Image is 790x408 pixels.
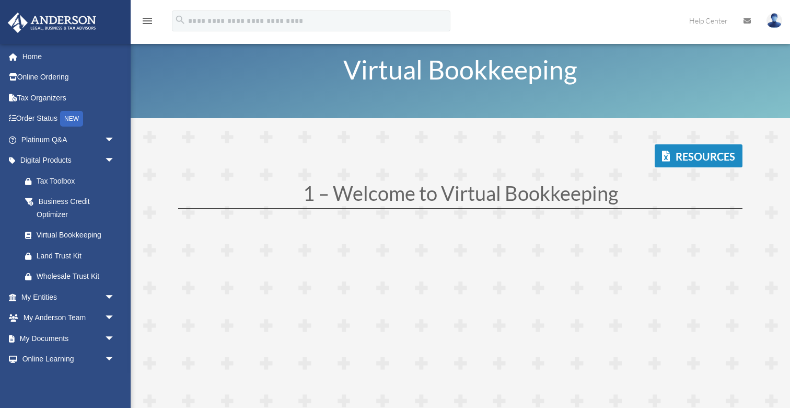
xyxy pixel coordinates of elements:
a: Wholesale Trust Kit [15,266,131,287]
div: Tax Toolbox [37,175,118,188]
i: menu [141,15,154,27]
a: Billingarrow_drop_down [7,369,131,390]
img: User Pic [766,13,782,28]
a: menu [141,18,154,27]
h1: 1 – Welcome to Virtual Bookkeeping [178,183,742,208]
a: Online Ordering [7,67,131,88]
span: Virtual Bookkeeping [343,54,577,85]
i: search [175,14,186,26]
a: Order StatusNEW [7,108,131,130]
a: Home [7,46,131,67]
span: arrow_drop_down [104,150,125,172]
a: Tax Organizers [7,87,131,108]
span: arrow_drop_down [104,349,125,370]
a: Land Trust Kit [15,245,131,266]
div: NEW [60,111,83,127]
a: Virtual Bookkeeping [15,225,125,246]
div: Wholesale Trust Kit [37,270,118,283]
div: Land Trust Kit [37,250,118,263]
div: Virtual Bookkeeping [37,229,112,242]
div: Business Credit Optimizer [37,195,118,221]
span: arrow_drop_down [104,287,125,308]
span: arrow_drop_down [104,129,125,151]
a: Online Learningarrow_drop_down [7,349,131,370]
a: Resources [655,144,742,167]
a: Business Credit Optimizer [15,191,131,225]
a: Platinum Q&Aarrow_drop_down [7,129,131,150]
a: My Documentsarrow_drop_down [7,328,131,349]
a: My Anderson Teamarrow_drop_down [7,308,131,328]
a: Digital Productsarrow_drop_down [7,150,131,171]
span: arrow_drop_down [104,308,125,329]
span: arrow_drop_down [104,369,125,391]
a: My Entitiesarrow_drop_down [7,287,131,308]
a: Tax Toolbox [15,171,131,191]
span: arrow_drop_down [104,328,125,349]
img: Anderson Advisors Platinum Portal [5,13,99,33]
